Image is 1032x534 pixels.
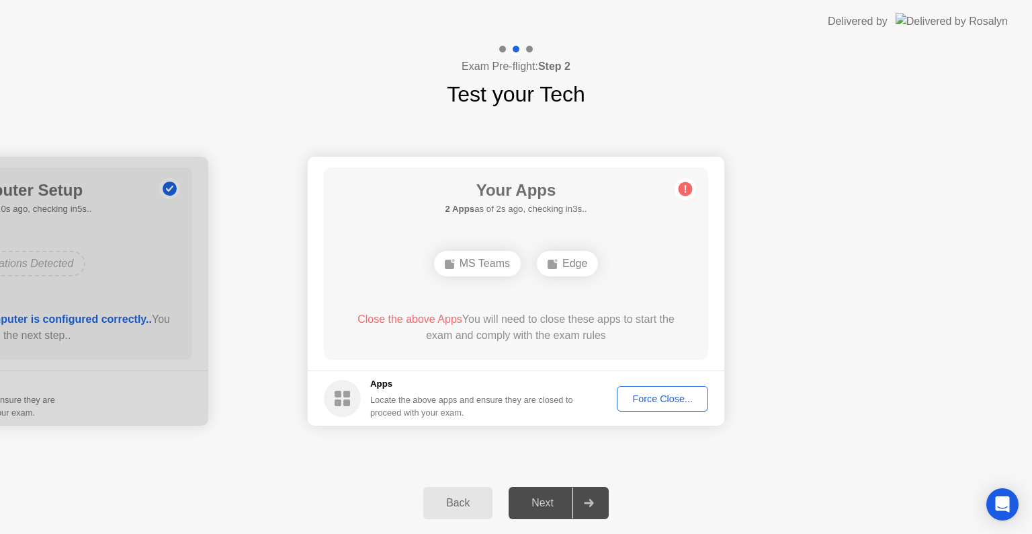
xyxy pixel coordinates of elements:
h1: Your Apps [445,178,587,202]
h1: Test your Tech [447,78,585,110]
span: Close the above Apps [357,313,462,325]
div: Locate the above apps and ensure they are closed to proceed with your exam. [370,393,574,419]
h4: Exam Pre-flight: [462,59,570,75]
button: Back [423,487,492,519]
div: You will need to close these apps to start the exam and comply with the exam rules [343,311,689,344]
div: Force Close... [621,393,703,404]
img: Delivered by Rosalyn [896,13,1008,29]
button: Next [509,487,609,519]
div: Delivered by [828,13,888,30]
b: Step 2 [538,61,570,72]
h5: Apps [370,377,574,391]
div: MS Teams [434,251,521,276]
div: Back [427,497,488,509]
h5: as of 2s ago, checking in3s.. [445,202,587,216]
b: 2 Apps [445,204,474,214]
div: Open Intercom Messenger [986,488,1019,521]
button: Force Close... [617,386,708,412]
div: Next [513,497,572,509]
div: Edge [537,251,598,276]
